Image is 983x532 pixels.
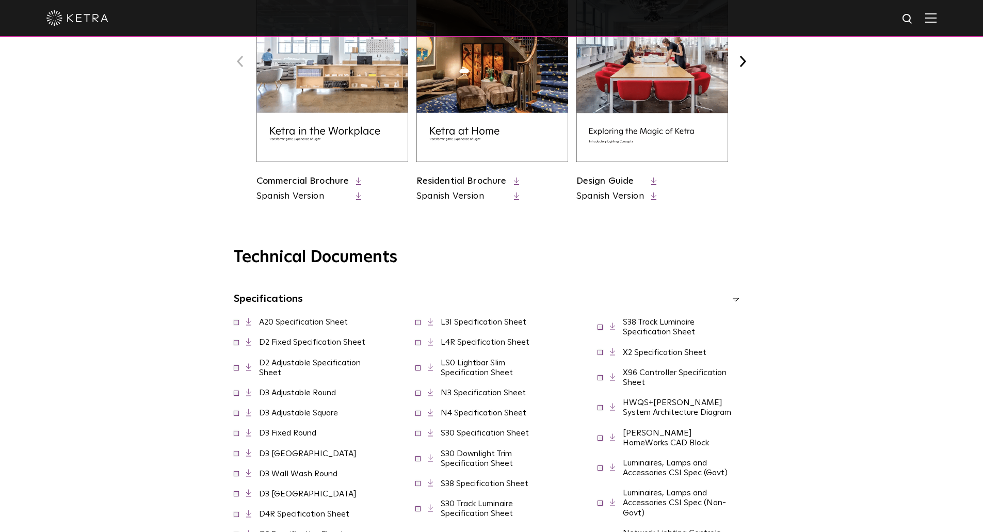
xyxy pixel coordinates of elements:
[441,389,526,397] a: N3 Specification Sheet
[259,338,365,346] a: D2 Fixed Specification Sheet
[259,409,338,417] a: D3 Adjustable Square
[46,10,108,26] img: ketra-logo-2019-white
[416,190,507,203] a: Spanish Version
[416,176,507,186] a: Residential Brochure
[901,13,914,26] img: search icon
[259,389,336,397] a: D3 Adjustable Round
[623,398,731,416] a: HWQS+[PERSON_NAME] System Architecture Diagram
[259,429,316,437] a: D3 Fixed Round
[623,489,726,517] a: Luminaires, Lamps and Accessories CSI Spec (Non-Govt)
[623,318,695,336] a: S38 Track Luminaire Specification Sheet
[441,429,529,437] a: S30 Specification Sheet
[441,338,529,346] a: L4R Specification Sheet
[259,359,361,377] a: D2 Adjustable Specification Sheet
[736,55,750,68] button: Next
[259,449,357,458] a: D3 [GEOGRAPHIC_DATA]
[441,409,526,417] a: N4 Specification Sheet
[256,190,349,203] a: Spanish Version
[925,13,937,23] img: Hamburger%20Nav.svg
[259,470,337,478] a: D3 Wall Wash Round
[234,248,750,267] h3: Technical Documents
[576,176,634,186] a: Design Guide
[623,429,709,447] a: [PERSON_NAME] HomeWorks CAD Block
[259,318,348,326] a: A20 Specification Sheet
[623,368,727,386] a: X96 Controller Specification Sheet
[259,490,357,498] a: D3 [GEOGRAPHIC_DATA]
[623,459,728,477] a: Luminaires, Lamps and Accessories CSI Spec (Govt)
[623,348,706,357] a: X2 Specification Sheet
[256,176,349,186] a: Commercial Brochure
[441,449,513,467] a: S30 Downlight Trim Specification Sheet
[234,55,247,68] button: Previous
[234,294,303,304] span: Specifications
[576,190,644,203] a: Spanish Version
[441,318,526,326] a: L3I Specification Sheet
[259,510,349,518] a: D4R Specification Sheet
[441,359,513,377] a: LS0 Lightbar Slim Specification Sheet
[441,499,513,518] a: S30 Track Luminaire Specification Sheet
[441,479,528,488] a: S38 Specification Sheet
